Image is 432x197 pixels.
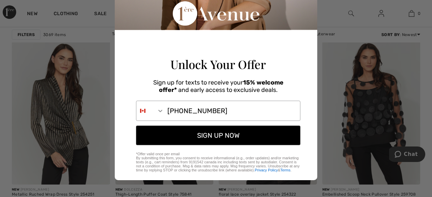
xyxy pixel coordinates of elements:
[164,101,300,121] input: Phone Number
[140,108,145,113] img: Canada
[280,168,291,172] a: Terms
[136,152,300,156] p: *Offer valid once per email
[178,86,278,94] span: and early access to exclusive deals.
[136,101,164,121] button: Search Countries
[15,5,29,11] span: Chat
[170,56,266,72] span: Unlock Your Offer
[136,126,300,145] button: SIGN UP NOW
[153,79,243,86] span: Sign up for texts to receive your
[159,79,283,94] span: 15% welcome offer*
[255,168,278,172] a: Privacy Policy
[136,156,300,172] p: By submitting this form, you consent to receive informational (e.g., order updates) and/or market...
